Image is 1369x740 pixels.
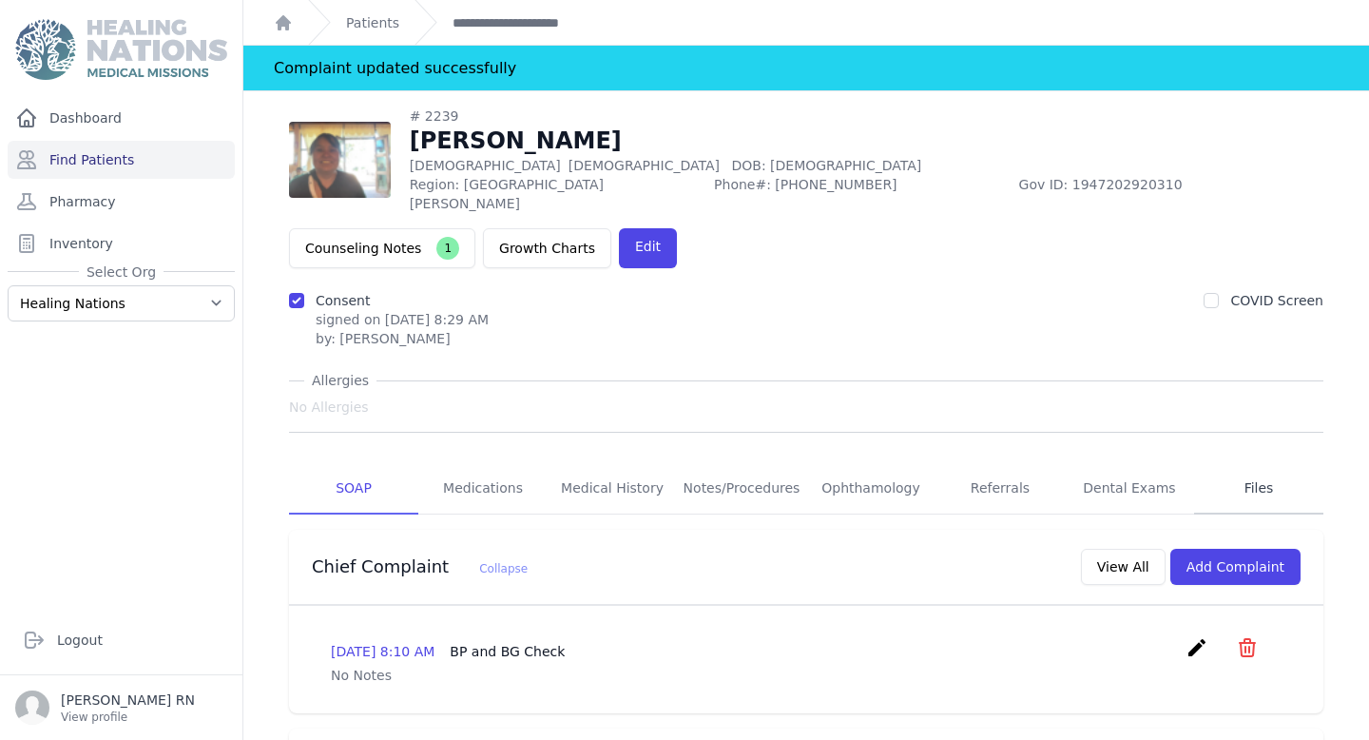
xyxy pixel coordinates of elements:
[8,99,235,137] a: Dashboard
[436,237,459,260] span: 1
[289,122,391,198] img: x1BKXab4Mi9BgAAACV0RVh0ZGF0ZTpjcmVhdGUAMjAyNC0wMS0wMlQxODozMzowMCswMDowMLWmv9AAAAAldEVYdGRhdGU6bW...
[806,463,935,515] a: Ophthamology
[289,228,475,268] button: Counseling Notes1
[677,463,806,515] a: Notes/Procedures
[935,463,1065,515] a: Referrals
[316,329,489,348] div: by: [PERSON_NAME]
[15,691,227,725] a: [PERSON_NAME] RN View profile
[1186,636,1208,659] i: create
[8,141,235,179] a: Find Patients
[316,293,370,308] label: Consent
[243,46,1369,91] div: Notification
[410,156,1323,175] p: [DEMOGRAPHIC_DATA]
[61,710,195,725] p: View profile
[8,183,235,221] a: Pharmacy
[304,371,376,390] span: Allergies
[346,13,399,32] a: Patients
[410,126,1323,156] h1: [PERSON_NAME]
[1081,549,1166,585] button: View All
[714,175,1007,213] span: Phone#: [PHONE_NUMBER]
[312,555,528,578] h3: Chief Complaint
[331,642,565,661] p: [DATE] 8:10 AM
[289,463,1323,515] nav: Tabs
[316,310,489,329] p: signed on [DATE] 8:29 AM
[1170,549,1301,585] button: Add Complaint
[1186,645,1213,663] a: create
[450,644,565,659] span: BP and BG Check
[79,263,164,282] span: Select Org
[331,666,1282,685] p: No Notes
[619,228,677,268] a: Edit
[569,158,720,173] span: [DEMOGRAPHIC_DATA]
[483,228,611,268] a: Growth Charts
[8,224,235,263] a: Inventory
[1065,463,1194,515] a: Dental Exams
[548,463,677,515] a: Medical History
[15,19,226,80] img: Medical Missions EMR
[274,46,516,90] div: Complaint updated successfully
[418,463,548,515] a: Medications
[289,463,418,515] a: SOAP
[61,691,195,710] p: [PERSON_NAME] RN
[1019,175,1323,213] span: Gov ID: 1947202920310
[1194,463,1323,515] a: Files
[15,621,227,659] a: Logout
[289,398,369,417] span: No Allergies
[731,158,921,173] span: DOB: [DEMOGRAPHIC_DATA]
[410,175,703,213] span: Region: [GEOGRAPHIC_DATA][PERSON_NAME]
[479,562,528,575] span: Collapse
[410,107,1323,126] div: # 2239
[1230,293,1323,308] label: COVID Screen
